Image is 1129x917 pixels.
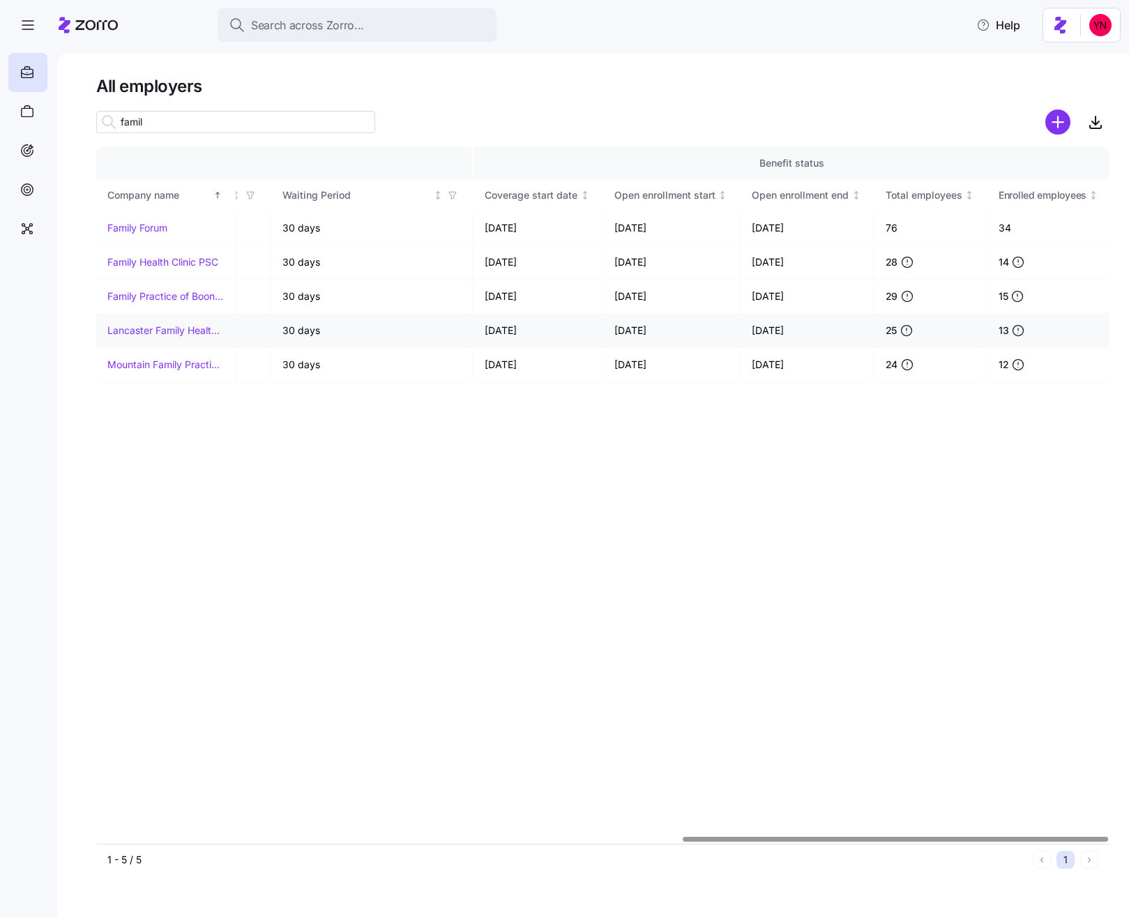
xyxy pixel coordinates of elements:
td: [DATE] [473,211,603,245]
a: Family Health Clinic PSC [107,255,218,269]
td: [DATE] [603,245,741,280]
div: Open enrollment start [614,188,715,203]
td: [DATE] [741,348,874,382]
td: 30 days [271,245,473,280]
div: Sorted ascending [213,190,222,200]
td: [DATE] [603,280,741,314]
td: 30 days [271,314,473,348]
td: [DATE] [473,280,603,314]
th: Enrolled employeesNot sorted [987,179,1109,211]
th: Open enrollment startNot sorted [603,179,741,211]
th: Company nameSorted ascending [96,179,236,211]
img: 113f96d2b49c10db4a30150f42351c8a [1089,14,1112,36]
td: [DATE] [603,314,741,348]
span: 15 [999,289,1008,303]
button: 1 [1056,851,1075,869]
span: 24 [886,358,897,372]
span: 25 [886,324,897,338]
td: [DATE] [603,211,741,245]
div: Waiting Period [282,188,430,203]
td: 76 [874,211,988,245]
td: 34 [987,211,1109,245]
td: [DATE] [741,280,874,314]
span: Search across Zorro... [251,17,364,34]
td: 30 days [271,211,473,245]
th: Waiting PeriodNot sorted [271,179,473,211]
svg: add icon [1045,109,1070,135]
span: 13 [999,324,1008,338]
td: [DATE] [741,211,874,245]
th: Coverage start dateNot sorted [473,179,603,211]
td: [DATE] [473,314,603,348]
td: [DATE] [473,245,603,280]
div: Total employees [886,188,962,203]
div: Not sorted [718,190,727,200]
a: Lancaster Family Health Care Clinic LC [107,324,224,338]
div: Company name [107,188,211,203]
td: 30 days [271,280,473,314]
td: [DATE] [603,348,741,382]
span: 29 [886,289,897,303]
div: Not sorted [964,190,974,200]
button: Help [965,11,1031,39]
span: 12 [999,358,1008,372]
button: Previous page [1033,851,1051,869]
input: Search employer [96,111,375,133]
div: Not sorted [580,190,590,200]
div: Benefit status [485,156,1098,171]
a: Family Practice of Booneville Inc [107,289,224,303]
span: Enrolled employees [999,188,1086,202]
th: Total employeesNot sorted [874,179,988,211]
button: Next page [1080,851,1098,869]
td: [DATE] [741,245,874,280]
a: Mountain Family Practice Clinic of Manchester Inc. [107,358,224,372]
div: 1 - 5 / 5 [107,853,1027,867]
h1: All employers [96,75,1109,97]
span: 28 [886,255,897,269]
span: 14 [999,255,1008,269]
span: Help [976,17,1020,33]
td: [DATE] [741,314,874,348]
td: 30 days [271,348,473,382]
th: Open enrollment endNot sorted [741,179,874,211]
div: Coverage start date [485,188,577,203]
td: [DATE] [473,348,603,382]
a: Family Forum [107,221,167,235]
div: Not sorted [851,190,861,200]
div: Not sorted [433,190,443,200]
button: Search across Zorro... [218,8,497,42]
div: Not sorted [1089,190,1098,200]
div: Open enrollment end [752,188,849,203]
